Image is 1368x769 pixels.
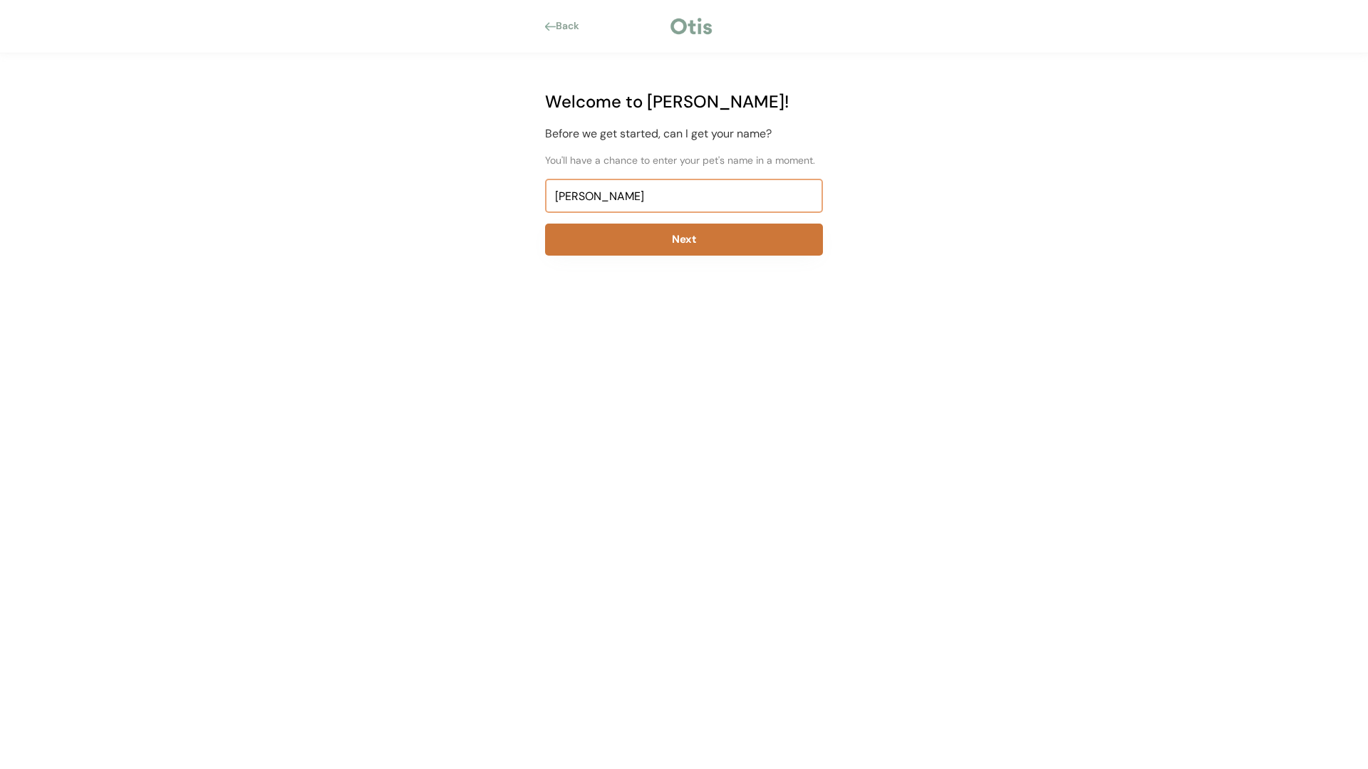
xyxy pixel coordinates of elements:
div: You'll have a chance to enter your pet's name in a moment. [545,153,823,168]
button: Next [545,224,823,256]
div: Before we get started, can I get your name? [545,125,823,142]
div: Back [556,19,588,33]
input: First Name [545,179,823,213]
div: Welcome to [PERSON_NAME]! [545,89,823,115]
